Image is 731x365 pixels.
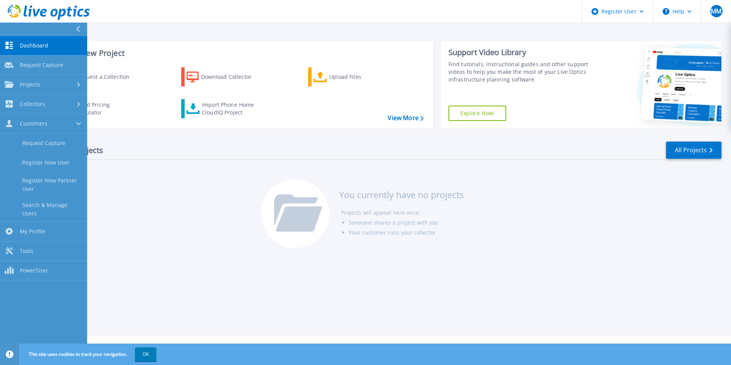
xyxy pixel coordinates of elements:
h3: Start a New Project [54,49,423,57]
a: Cloud Pricing Calculator [54,99,140,118]
span: MM [711,8,721,14]
li: Projects will appear here once: [341,208,464,218]
span: My Profile [20,228,45,235]
li: Your customer runs your collector [349,228,464,238]
span: PowerSizer [20,267,48,274]
div: Cloud Pricing Calculator [75,101,136,116]
span: Tools [20,248,33,254]
h3: You currently have no projects [339,191,464,199]
div: Upload Files [329,69,390,85]
div: Download Collector [201,69,262,85]
span: Dashboard [20,42,48,49]
div: Find tutorials, instructional guides and other support videos to help you make the most of your L... [448,60,591,83]
button: OK [135,347,156,361]
div: Request a Collection [76,69,137,85]
div: Support Video Library [448,47,591,57]
span: Request Capture [20,62,63,68]
span: Collectors [20,101,45,108]
span: This site uses cookies to track your navigation. [21,347,156,361]
a: View More [388,114,423,122]
span: Projects [20,81,40,88]
a: All Projects [666,142,721,159]
li: Someone shares a project with you [349,218,464,228]
a: Request a Collection [54,67,140,86]
a: Download Collector [181,67,266,86]
span: Customers [20,120,47,127]
a: Upload Files [308,67,393,86]
div: Import Phone Home CloudIQ Project [202,101,262,116]
a: Explore Now! [448,106,507,121]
